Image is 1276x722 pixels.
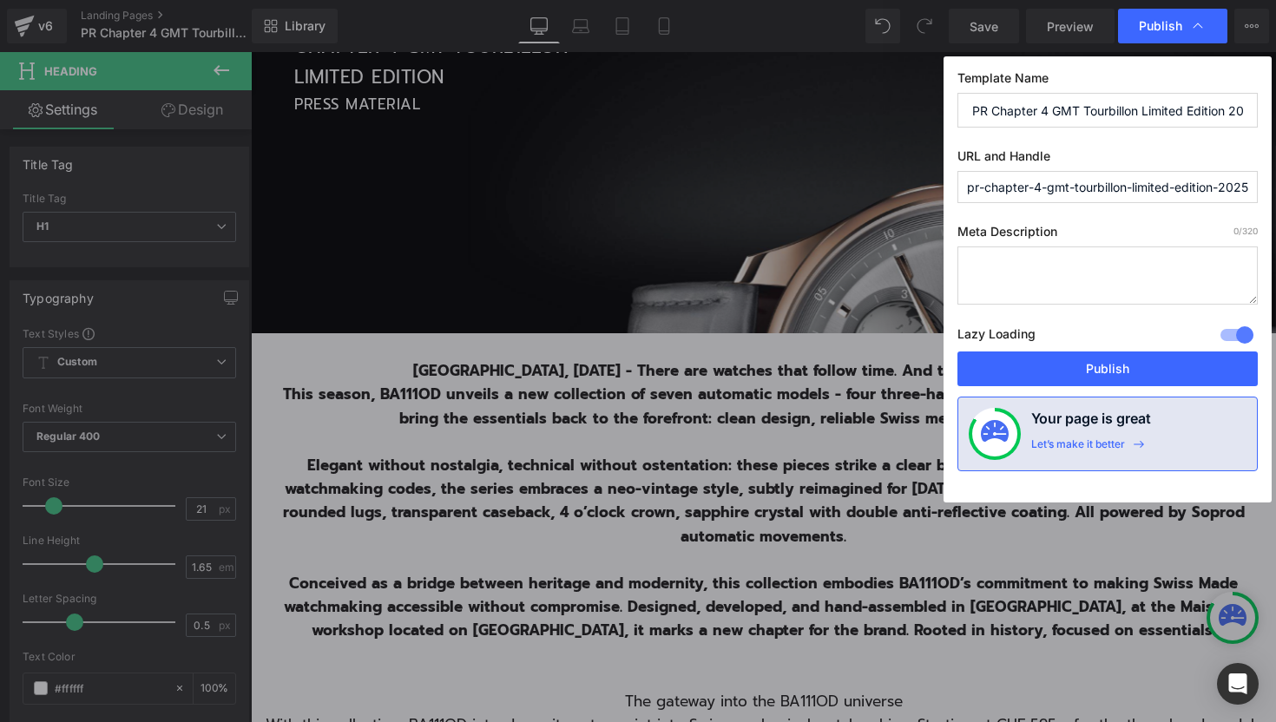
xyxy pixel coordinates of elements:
[1233,226,1258,236] span: /320
[1139,18,1182,34] span: Publish
[957,148,1258,171] label: URL and Handle
[957,224,1258,246] label: Meta Description
[32,331,993,377] b: This season, BA111OD unveils a new collection of seven automatic models - four three-hand and thr...
[43,10,1025,41] h1: LIMITED EDITION
[957,351,1258,386] button: Publish
[33,520,993,589] b: Conceived as a bridge between heritage and modernity, this collection embodies BA111OD’s commitme...
[13,638,1012,661] p: The gateway into the BA111OD universe
[1031,437,1125,460] div: Let’s make it better
[1031,408,1151,437] h4: Your page is great
[13,661,1012,708] p: With this collection, BA111OD introduces its entry point into Swiss mechanical watchmaking. Start...
[957,70,1258,93] label: Template Name
[1217,663,1259,705] div: Open Intercom Messenger
[957,323,1036,351] label: Lazy Loading
[32,402,994,496] b: Elegant without nostalgia, technical without ostentation: these pieces strike a clear balance. In...
[981,420,1009,448] img: onboarding-status.svg
[43,40,1025,64] h1: PRESS MATERIAL
[162,307,864,330] b: [GEOGRAPHIC_DATA], [DATE] - There are watches that follow time. And those that set the pace.
[1233,226,1239,236] span: 0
